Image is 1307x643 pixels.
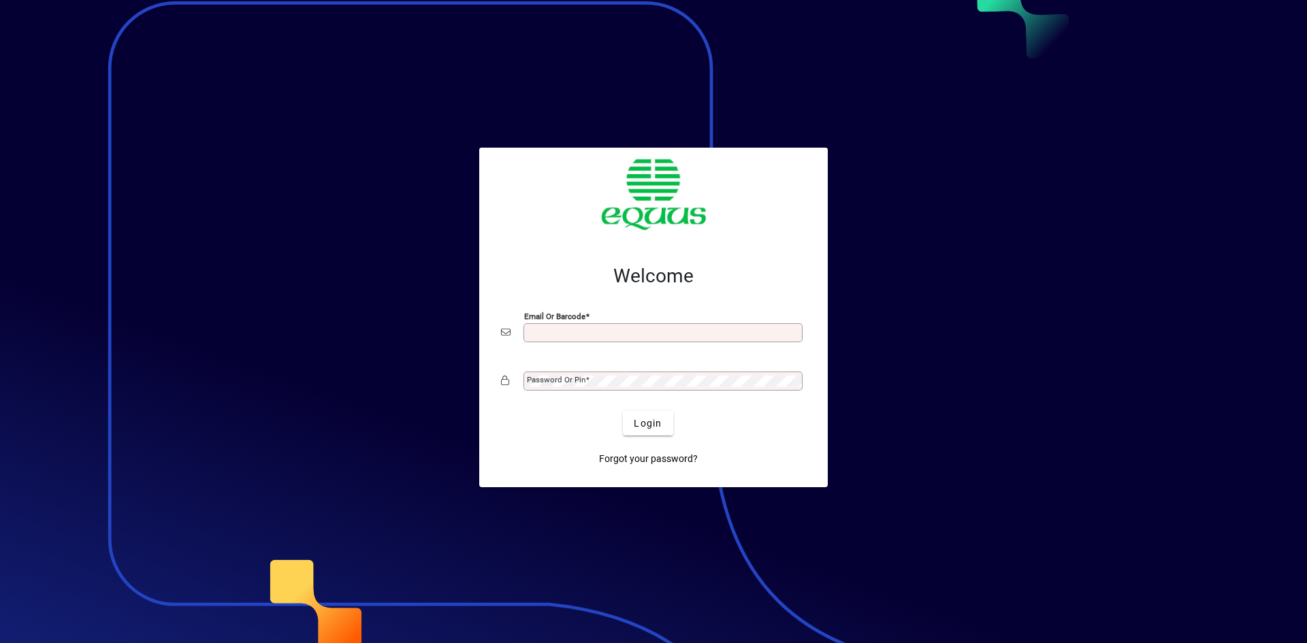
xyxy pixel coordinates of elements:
mat-label: Password or Pin [527,375,585,384]
mat-label: Email or Barcode [524,312,585,321]
button: Login [623,411,673,435]
span: Login [634,416,662,431]
span: Forgot your password? [599,452,698,466]
a: Forgot your password? [594,446,703,471]
h2: Welcome [501,265,806,288]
